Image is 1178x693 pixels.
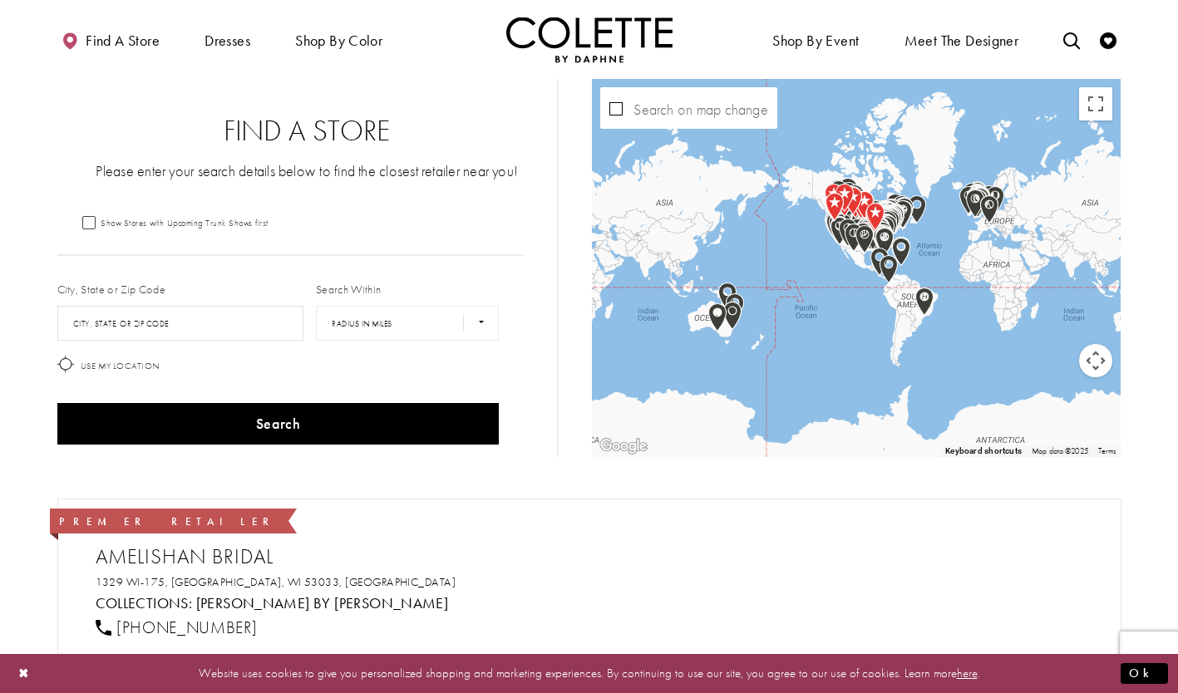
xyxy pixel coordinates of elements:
a: here [957,665,978,681]
a: Meet the designer [900,17,1023,62]
a: Find a store [57,17,164,62]
a: Open this area in Google Maps (opens a new window) [596,435,651,457]
label: Search Within [316,281,381,297]
input: City, State, or ZIP Code [57,306,304,341]
a: Opens in new tab [96,574,456,589]
a: Toggle search [1059,17,1084,62]
p: Website uses cookies to give you personalized shopping and marketing experiences. By continuing t... [120,662,1058,685]
span: Shop by color [295,32,382,49]
a: Check Wishlist [1096,17,1121,62]
a: [PHONE_NUMBER] [96,617,258,638]
a: Visit Home Page [506,17,673,62]
label: City, State or Zip Code [57,281,166,297]
img: Colette by Daphne [506,17,673,62]
span: Collections: [96,593,193,612]
span: Shop by color [291,17,387,62]
span: Find a store [86,32,160,49]
button: Toggle fullscreen view [1079,87,1112,120]
p: Please enter your search details below to find the closest retailer near you! [91,160,525,181]
span: Shop By Event [768,17,863,62]
span: Meet the designer [904,32,1019,49]
span: [PHONE_NUMBER] [116,617,257,638]
a: Visit Colette by Daphne page - Opens in new tab [196,593,449,612]
span: Shop By Event [772,32,859,49]
button: Keyboard shortcuts [945,445,1022,457]
a: Terms (opens in new tab) [1098,445,1116,456]
h2: Amelishan Bridal [96,544,1100,569]
span: Map data ©2025 [1032,445,1088,456]
button: Map camera controls [1079,344,1112,377]
button: Submit Dialog [1121,663,1168,684]
span: Premier Retailer [59,514,277,528]
button: Search [57,403,500,445]
span: Dresses [200,17,254,62]
select: Radius In Miles [316,306,499,341]
span: Dresses [205,32,250,49]
button: Close Dialog [10,659,38,688]
img: Google [596,435,651,457]
div: Map with store locations [592,79,1121,457]
h2: Find a Store [91,115,525,148]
